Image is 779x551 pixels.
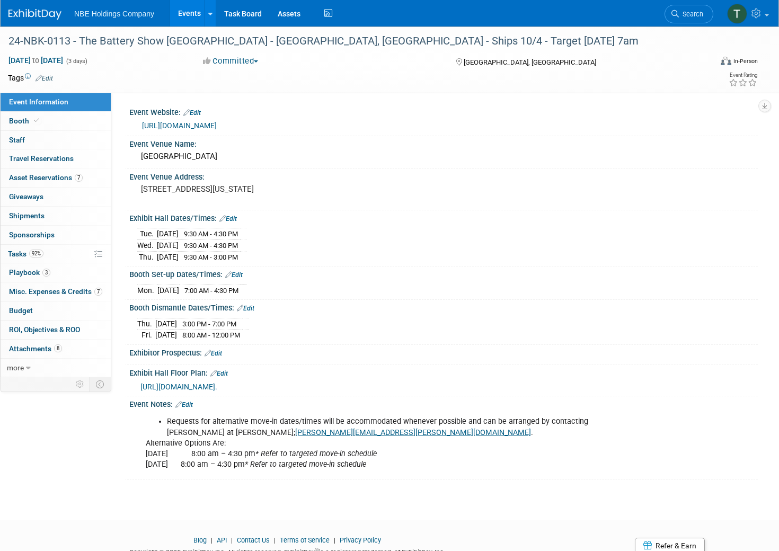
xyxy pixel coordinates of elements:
img: Tim Wiersma [727,4,747,24]
span: [URL][DOMAIN_NAME]. [140,383,217,391]
span: 3 [42,269,50,277]
td: Toggle Event Tabs [90,377,111,391]
span: [DATE] [DATE] [8,56,64,65]
img: Format-Inperson.png [721,57,731,65]
div: Event Rating [729,73,757,78]
a: Misc. Expenses & Credits7 [1,282,111,301]
div: Event Venue Name: [129,136,758,149]
a: Event Information [1,93,111,111]
div: [GEOGRAPHIC_DATA] [137,148,750,165]
div: Exhibit Hall Dates/Times: [129,210,758,224]
td: Thu. [137,251,157,262]
span: 8 [54,344,62,352]
div: 24-NBK-0113 - The Battery Show [GEOGRAPHIC_DATA] - [GEOGRAPHIC_DATA], [GEOGRAPHIC_DATA] - Ships 1... [5,32,694,51]
div: Exhibit Hall Floor Plan: [129,365,758,379]
span: 7:00 AM - 4:30 PM [184,287,238,295]
a: Edit [210,370,228,377]
span: NBE Holdings Company [74,10,154,18]
span: Misc. Expenses & Credits [9,287,102,296]
td: [DATE] [157,240,179,252]
a: Edit [219,215,237,223]
a: [URL][DOMAIN_NAME] [142,121,217,130]
a: Blog [193,536,207,544]
a: more [1,359,111,377]
div: In-Person [733,57,758,65]
td: [DATE] [157,285,179,296]
div: Exhibitor Prospectus: [129,345,758,359]
td: Tue. [137,228,157,240]
a: Contact Us [237,536,270,544]
span: Travel Reservations [9,154,74,163]
a: Tasks92% [1,245,111,263]
span: | [331,536,338,544]
span: | [208,536,215,544]
td: Mon. [137,285,157,296]
span: | [271,536,278,544]
a: ROI, Objectives & ROO [1,321,111,339]
a: Edit [175,401,193,408]
span: (3 days) [65,58,87,65]
a: Search [665,5,713,23]
td: [DATE] [157,251,179,262]
a: Privacy Policy [340,536,381,544]
div: Event Notes: [129,396,758,410]
span: 7 [94,288,102,296]
span: Budget [9,306,33,315]
td: Personalize Event Tab Strip [71,377,90,391]
a: Sponsorships [1,226,111,244]
span: Attachments [9,344,62,353]
button: Committed [199,56,262,67]
a: Edit [237,305,254,312]
span: 92% [29,250,43,257]
a: [PERSON_NAME][EMAIL_ADDRESS][PERSON_NAME][DOMAIN_NAME] [295,428,531,437]
img: ExhibitDay [8,9,61,20]
span: Playbook [9,268,50,277]
span: Asset Reservations [9,173,83,182]
a: Staff [1,131,111,149]
td: [DATE] [155,330,177,341]
span: Search [679,10,703,18]
i: * Refer to targeted move-in schedule [255,449,377,458]
a: Budget [1,301,111,320]
i: * Refer to targeted move-in schedule [245,460,366,469]
span: Booth [9,117,41,125]
td: Wed. [137,240,157,252]
a: Edit [36,75,53,82]
pre: [STREET_ADDRESS][US_STATE] [141,184,379,194]
a: Terms of Service [280,536,330,544]
span: Sponsorships [9,230,55,239]
span: | [228,536,235,544]
a: Edit [183,109,201,117]
span: 9:30 AM - 4:30 PM [184,242,238,250]
span: 9:30 AM - 3:00 PM [184,253,238,261]
div: Booth Dismantle Dates/Times: [129,300,758,314]
div: Event Format [646,55,758,71]
li: Requests for alternative move-in dates/times will be accommodated whenever possible and can be ar... [167,416,631,438]
td: Thu. [137,318,155,330]
span: [GEOGRAPHIC_DATA], [GEOGRAPHIC_DATA] [464,58,596,66]
a: Giveaways [1,188,111,206]
span: Giveaways [9,192,43,201]
div: Booth Set-up Dates/Times: [129,266,758,280]
span: 9:30 AM - 4:30 PM [184,230,238,238]
div: Event Venue Address: [129,169,758,182]
div: Alternative Options Are: [DATE] 8:00 am – 4:30 pm [DATE] 8:00 am – 4:30 pm [138,411,637,475]
a: Attachments8 [1,340,111,358]
a: Edit [225,271,243,279]
span: Shipments [9,211,45,220]
span: Staff [9,136,25,144]
a: API [217,536,227,544]
i: Booth reservation complete [34,118,39,123]
span: Event Information [9,97,68,106]
a: Edit [205,350,222,357]
span: 7 [75,174,83,182]
a: Shipments [1,207,111,225]
span: 8:00 AM - 12:00 PM [182,331,240,339]
td: [DATE] [157,228,179,240]
td: [DATE] [155,318,177,330]
a: Booth [1,112,111,130]
div: Event Website: [129,104,758,118]
span: more [7,363,24,372]
td: Tags [8,73,53,83]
